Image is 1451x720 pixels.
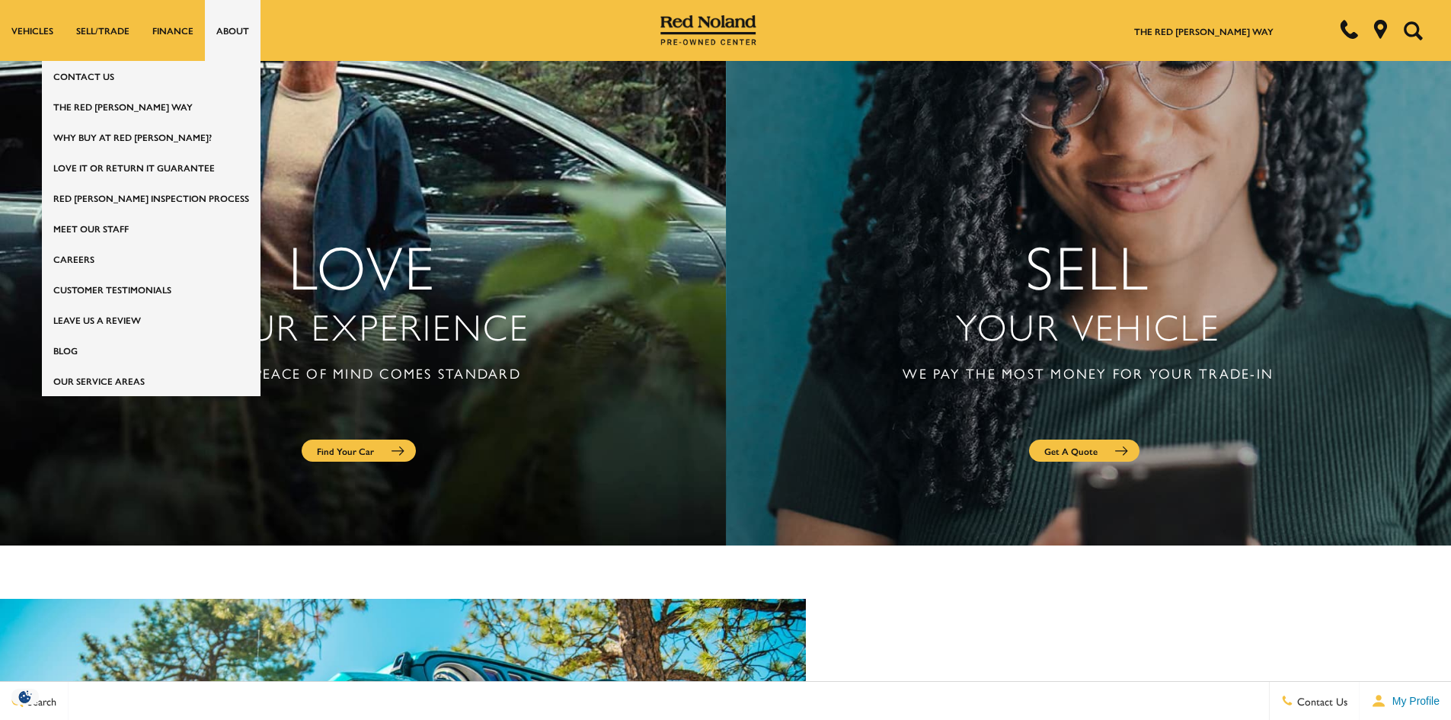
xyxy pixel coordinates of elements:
[773,234,1403,356] h2: Sell
[42,91,260,122] a: The Red [PERSON_NAME] Way
[42,274,260,305] a: Customer Testimonials
[660,21,756,36] a: Red Noland Pre-Owned
[1398,1,1428,60] button: Open the search field
[660,15,756,46] img: Red Noland Pre-Owned
[42,122,260,152] a: Why Buy at Red [PERSON_NAME]?
[48,295,678,356] span: your experience
[1293,693,1347,709] span: Contact Us
[42,183,260,213] a: Red [PERSON_NAME] Inspection Process
[1134,24,1274,38] a: The Red [PERSON_NAME] Way
[1029,440,1139,462] a: Get a Quote
[8,689,43,705] img: Opt-Out Icon
[8,689,43,705] section: Click to Open Cookie Consent Modal
[302,440,416,462] a: Find Your Car
[48,234,678,356] h2: Love
[42,152,260,183] a: Love It or Return It Guarantee
[773,363,1403,382] h4: We pay the most money for your trade-in
[42,244,260,274] a: Careers
[42,305,260,335] a: Leave Us A Review
[1360,682,1451,720] button: Open user profile menu
[42,335,260,366] a: Blog
[1386,695,1440,707] span: My Profile
[42,213,260,244] a: Meet Our Staff
[42,61,260,91] a: Contact Us
[48,363,678,382] h4: Your peace of mind comes standard
[773,295,1403,356] span: your vehicle
[42,366,260,396] a: Our Service Areas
